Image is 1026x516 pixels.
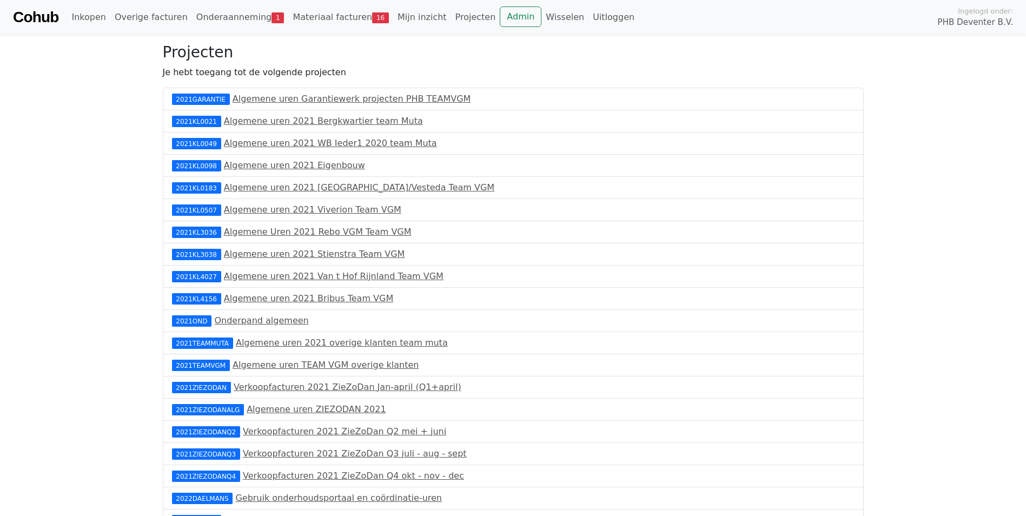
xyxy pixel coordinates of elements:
span: 1 [272,12,284,23]
div: 2021ZIEZODAN [172,382,231,393]
a: Algemene uren 2021 Eigenbouw [224,160,365,170]
span: Ingelogd onder: [958,6,1013,16]
span: 16 [372,12,389,23]
a: Projecten [451,6,500,28]
a: Onderaanneming1 [192,6,289,28]
a: Onderpand algemeen [214,315,308,326]
a: Verkoopfacturen 2021 ZieZoDan Jan-april (Q1+april) [234,382,461,392]
a: Gebruik onderhoudsportaal en coördinatie-uren [235,493,442,503]
a: Inkopen [67,6,110,28]
div: 2021ZIEZODANQ3 [172,448,240,459]
div: 2021OND [172,315,212,326]
a: Algemene uren Garantiewerk projecten PHB TEAMVGM [233,94,471,104]
div: 2021KL4027 [172,271,221,282]
div: 2021KL0021 [172,116,221,127]
a: Verkoopfacturen 2021 ZieZoDan Q2 mei + juni [243,426,446,436]
div: 2021KL0098 [172,160,221,171]
a: Algemene uren TEAM VGM overige klanten [233,360,419,370]
div: 2021TEAMVGM [172,360,230,371]
div: 2021KL0049 [172,138,221,149]
div: 2021KL3036 [172,227,221,237]
a: Verkoopfacturen 2021 ZieZoDan Q3 juli - aug - sept [243,448,467,459]
a: Admin [500,6,541,27]
a: Mijn inzicht [393,6,451,28]
a: Materiaal facturen16 [288,6,393,28]
div: 2021ZIEZODANALG [172,404,244,415]
a: Algemene uren ZIEZODAN 2021 [247,404,386,414]
a: Algemene uren 2021 WB Ieder1 2020 team Muta [224,138,437,148]
a: Algemene uren 2021 Viverion Team VGM [224,204,401,215]
div: 2021ZIEZODANQ4 [172,471,240,481]
a: Algemene Uren 2021 Rebo VGM Team VGM [224,227,412,237]
a: Overige facturen [110,6,192,28]
div: 2021ZIEZODANQ2 [172,426,240,437]
a: Cohub [13,4,58,30]
a: Algemene uren 2021 Bribus Team VGM [224,293,393,303]
div: 2021KL0183 [172,182,221,193]
span: PHB Deventer B.V. [937,16,1013,29]
div: 2021KL0507 [172,204,221,215]
a: Wisselen [541,6,588,28]
div: 2022DAELMANS [172,493,233,504]
a: Verkoopfacturen 2021 ZieZoDan Q4 okt - nov - dec [243,471,464,481]
div: 2021KL4156 [172,293,221,304]
a: Uitloggen [588,6,639,28]
a: Algemene uren 2021 overige klanten team muta [236,338,448,348]
div: 2021TEAMMUTA [172,338,233,348]
a: Algemene uren 2021 [GEOGRAPHIC_DATA]/Vesteda Team VGM [224,182,494,193]
div: 2021KL3038 [172,249,221,260]
a: Algemene uren 2021 Bergkwartier team Muta [224,116,423,126]
a: Algemene uren 2021 Stienstra Team VGM [224,249,405,259]
div: 2021GARANTIE [172,94,230,104]
a: Algemene uren 2021 Van t Hof Rijnland Team VGM [224,271,444,281]
p: Je hebt toegang tot de volgende projecten [163,66,864,79]
h3: Projecten [163,43,864,62]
